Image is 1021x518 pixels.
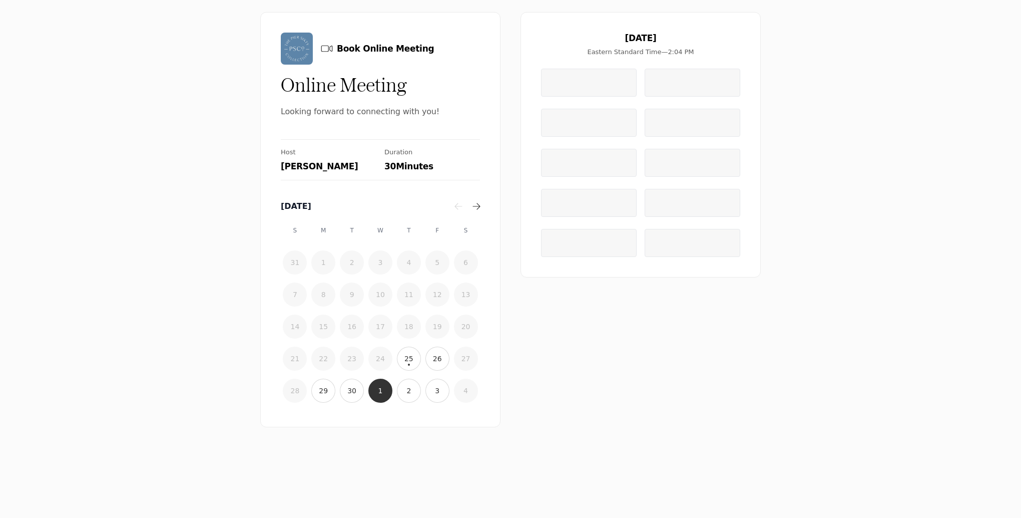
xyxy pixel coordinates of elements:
button: 27 [454,347,478,371]
div: [DATE] [281,200,451,212]
span: Book Online Meeting [337,43,434,54]
div: M [311,218,335,242]
div: 30 Minutes [384,161,480,172]
time: 26 [433,354,442,364]
time: 4 [406,257,411,268]
time: 29 [319,386,328,396]
div: T [340,218,364,242]
button: 1 [368,379,392,403]
time: 6 [463,257,468,268]
time: 7 [293,290,297,300]
div: [PERSON_NAME] [281,161,376,172]
time: 11 [404,290,413,300]
time: 31 [291,257,300,268]
span: Looking forward to connecting with you! [281,105,480,119]
time: 13 [461,290,470,300]
button: 28 [283,379,307,403]
button: 6 [454,250,478,275]
time: 10 [376,290,385,300]
button: 15 [311,315,335,339]
button: 22 [311,347,335,371]
time: 12 [433,290,442,300]
div: S [454,218,478,242]
button: 12 [425,283,449,307]
button: 16 [340,315,364,339]
time: 18 [404,322,413,332]
button: 3 [368,250,392,275]
button: 21 [283,347,307,371]
time: 19 [433,322,442,332]
button: 5 [425,250,449,275]
button: 1 [311,250,335,275]
div: W [368,218,392,242]
button: 30 [340,379,364,403]
button: 3 [425,379,449,403]
time: 2 [350,257,354,268]
button: 4 [397,250,421,275]
button: 19 [425,315,449,339]
span: [DATE] [625,33,656,44]
button: 4 [454,379,478,403]
div: S [283,218,307,242]
button: 13 [454,283,478,307]
time: 30 [347,386,356,396]
div: T [397,218,421,242]
time: 16 [347,322,356,332]
button: 11 [397,283,421,307]
time: 3 [378,257,383,268]
button: 26 [425,347,449,371]
button: 18 [397,315,421,339]
time: 24 [376,354,385,364]
button: 25 [397,347,421,371]
time: 1 [321,257,326,268]
div: Duration [384,148,480,157]
button: 2 [397,379,421,403]
button: 20 [454,315,478,339]
button: 17 [368,315,392,339]
time: 2 [406,386,411,396]
div: F [425,218,449,242]
time: 27 [461,354,470,364]
time: 9 [350,290,354,300]
time: 23 [347,354,356,364]
button: 2 [340,250,364,275]
time: 17 [376,322,385,332]
button: 9 [340,283,364,307]
time: 28 [291,386,300,396]
time: 25 [404,354,413,364]
time: 20 [461,322,470,332]
button: 31 [283,250,307,275]
button: 29 [311,379,335,403]
time: 5 [435,257,439,268]
button: 8 [311,283,335,307]
button: 24 [368,347,392,371]
div: Online Meeting [281,73,480,97]
time: 15 [319,322,328,332]
time: 21 [291,354,300,364]
img: Vendor Avatar [281,33,313,65]
button: 14 [283,315,307,339]
time: 4 [463,386,468,396]
button: 10 [368,283,392,307]
time: 22 [319,354,328,364]
span: Eastern Standard Time — 2:04 PM [587,48,694,57]
button: 7 [283,283,307,307]
time: 8 [321,290,326,300]
button: 23 [340,347,364,371]
time: 14 [291,322,300,332]
div: Host [281,148,376,157]
time: 3 [435,386,439,396]
time: 1 [378,386,383,396]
